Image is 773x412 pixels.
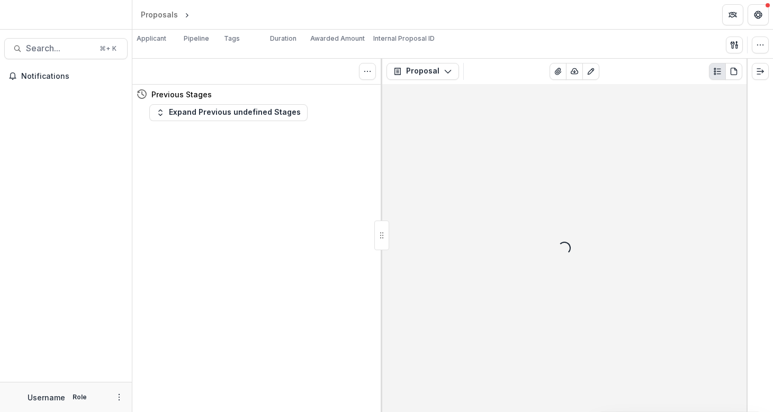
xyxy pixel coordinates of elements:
[137,7,182,22] a: Proposals
[725,63,742,80] button: PDF view
[4,38,128,59] button: Search...
[141,9,178,20] div: Proposals
[4,68,128,85] button: Notifications
[359,63,376,80] button: Toggle View Cancelled Tasks
[550,63,567,80] button: View Attached Files
[97,43,119,54] div: ⌘ + K
[748,4,769,25] button: Get Help
[28,392,65,403] p: Username
[137,34,166,43] p: Applicant
[149,104,308,121] button: Expand Previous undefined Stages
[184,34,209,43] p: Pipeline
[270,34,296,43] p: Duration
[752,63,769,80] button: Expand right
[69,392,90,402] p: Role
[386,63,459,80] button: Proposal
[373,34,435,43] p: Internal Proposal ID
[709,63,726,80] button: Plaintext view
[26,43,93,53] span: Search...
[151,89,212,100] h4: Previous Stages
[310,34,365,43] p: Awarded Amount
[722,4,743,25] button: Partners
[113,391,125,404] button: More
[224,34,240,43] p: Tags
[21,72,123,81] span: Notifications
[582,63,599,80] button: Edit as form
[137,7,237,22] nav: breadcrumb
